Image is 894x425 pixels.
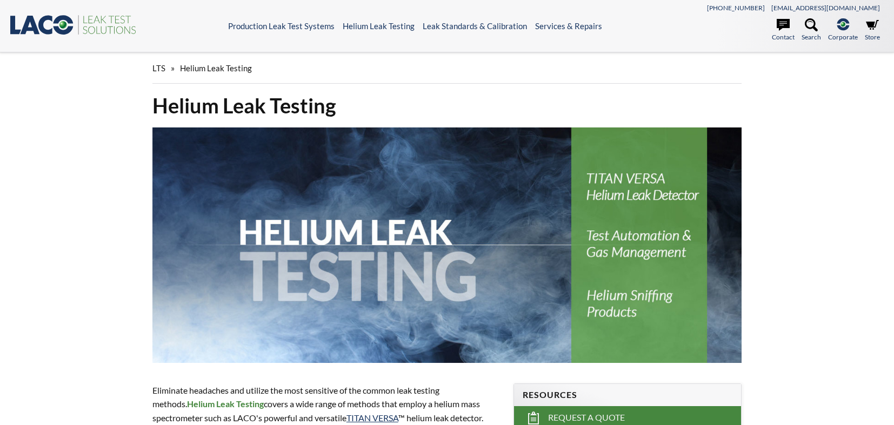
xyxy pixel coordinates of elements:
[346,413,398,423] a: TITAN VERSA
[772,18,795,42] a: Contact
[771,4,880,12] a: [EMAIL_ADDRESS][DOMAIN_NAME]
[152,63,165,73] span: LTS
[180,63,252,73] span: Helium Leak Testing
[152,92,742,119] h1: Helium Leak Testing
[865,18,880,42] a: Store
[523,389,732,401] h4: Resources
[423,21,527,31] a: Leak Standards & Calibration
[343,21,415,31] a: Helium Leak Testing
[187,399,264,409] strong: Helium Leak Testing
[152,53,742,84] div: »
[535,21,602,31] a: Services & Repairs
[548,412,625,423] span: Request a Quote
[828,32,858,42] span: Corporate
[707,4,765,12] a: [PHONE_NUMBER]
[152,127,742,363] img: Helium Leak Testing header
[228,21,335,31] a: Production Leak Test Systems
[802,18,821,42] a: Search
